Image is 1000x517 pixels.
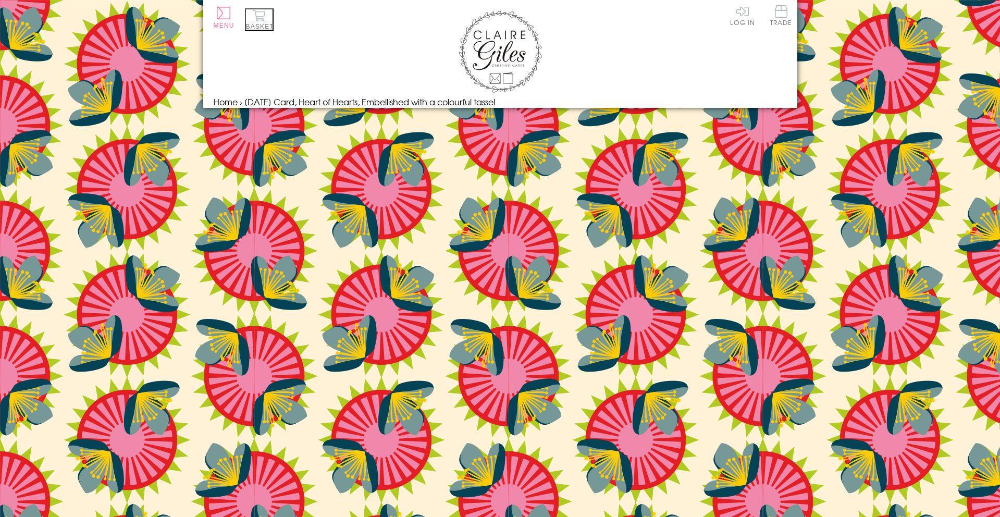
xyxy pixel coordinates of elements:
[240,95,242,108] span: ›
[770,5,792,26] span: Trade
[214,7,234,29] button: Menu
[244,95,495,108] span: [DATE] Card, Heart of Hearts, Embellished with a colourful tassel
[730,5,755,26] a: Log In
[770,5,792,28] a: Trade
[214,95,238,108] a: Home
[214,95,787,108] nav: breadcrumbs
[459,10,542,93] img: Claire Giles Greetings Cards
[245,8,274,31] button: Basket
[214,22,234,29] span: Menu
